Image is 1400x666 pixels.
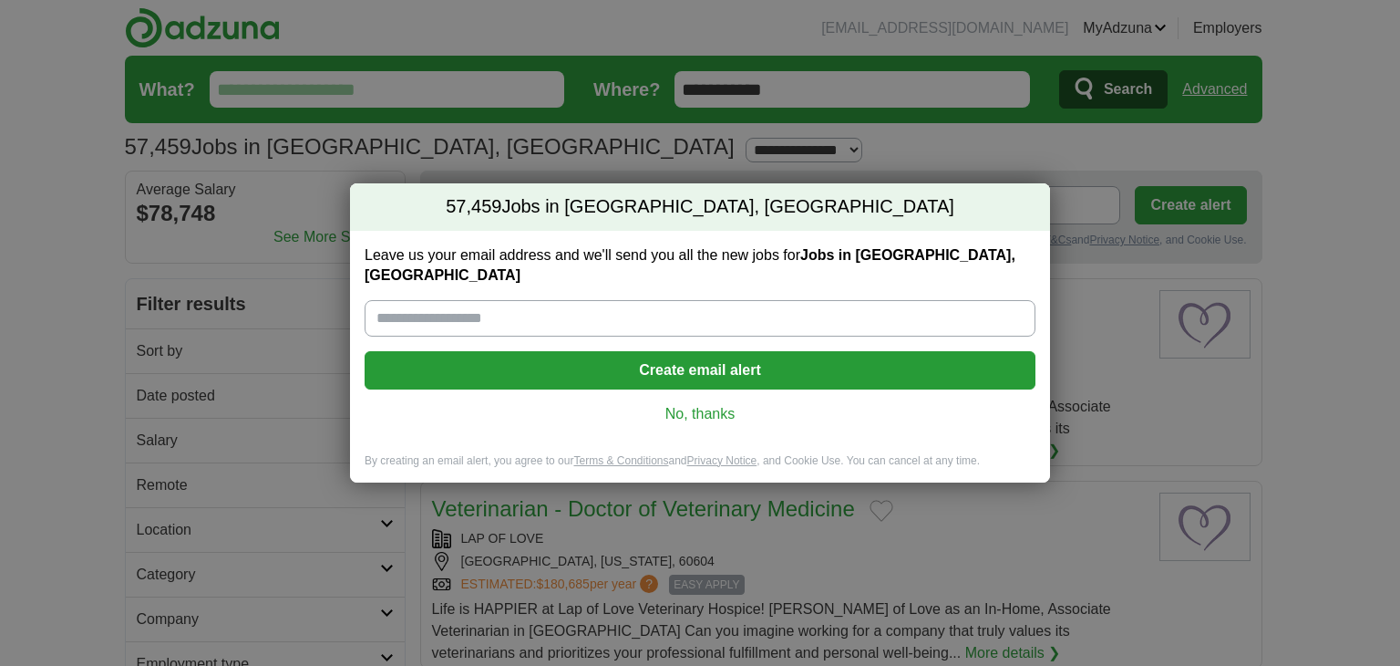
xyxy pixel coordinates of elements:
label: Leave us your email address and we'll send you all the new jobs for [365,245,1035,286]
div: By creating an email alert, you agree to our and , and Cookie Use. You can cancel at any time. [350,453,1050,484]
a: Privacy Notice [687,454,757,467]
a: No, thanks [379,404,1021,424]
h2: Jobs in [GEOGRAPHIC_DATA], [GEOGRAPHIC_DATA] [350,183,1050,231]
a: Terms & Conditions [573,454,668,467]
span: 57,459 [446,194,501,220]
strong: Jobs in [GEOGRAPHIC_DATA], [GEOGRAPHIC_DATA] [365,247,1015,283]
button: Create email alert [365,351,1035,390]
